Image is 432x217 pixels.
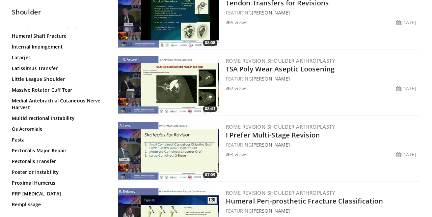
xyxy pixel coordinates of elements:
a: Posterior Instability [12,169,103,176]
div: FEATURING [226,141,419,148]
a: Rome Revision Shoulder Arthroplasty [226,189,335,196]
div: FEATURING [226,207,419,214]
img: a3fe917b-418f-4b37-ad2e-b0d12482d850.300x170_q85_crop-smart_upscale.jpg [118,122,219,180]
a: Humeral Shaft Fracture [12,33,103,39]
a: Little League Shoulder [12,76,103,83]
li: [DATE] [396,151,416,158]
div: FEATURING [226,75,419,82]
a: [PERSON_NAME] [252,208,290,214]
a: Multidirectional Instability [12,115,103,122]
a: Os Acromiale [12,126,103,132]
li: [DATE] [396,19,416,26]
span: 08:41 [203,106,217,112]
a: Rome Revision Shoulder Arthroplasty [226,123,335,130]
a: 08:41 [118,56,219,114]
span: 08:08 [203,40,217,46]
li: [DATE] [396,85,416,92]
a: Internal Impingement [12,43,103,50]
a: TSA Poly Wear Aseptic Loosening [226,64,334,73]
a: PRP [MEDICAL_DATA] [12,190,103,197]
li: 2 views [226,85,247,92]
a: [PERSON_NAME] [252,142,290,148]
a: Massive Rotator Cuff Tear [12,87,103,93]
a: Medial Antebrachial Cutaneous Nerve Harvest [12,97,103,111]
a: Proximal Humerus [12,180,103,186]
a: Humeral Peri-prosthetic Fracture Classification [226,196,383,206]
li: 6 views [226,19,247,26]
div: FEATURING [226,9,419,16]
a: Pasta [12,136,103,143]
a: [PERSON_NAME] [252,9,290,16]
a: 07:09 [118,122,219,180]
a: Rome Revision Shoulder Arthroplasty [226,57,335,64]
li: 3 views [226,151,247,158]
a: Pectoralis Major Repair [12,147,103,154]
a: Pectoralis Transfer [12,158,103,165]
span: 07:09 [203,172,217,178]
img: b9682281-d191-4971-8e2c-52cd21f8feaa.300x170_q85_crop-smart_upscale.jpg [118,56,219,114]
a: [PERSON_NAME] [252,75,290,82]
h2: Shoulder [12,8,106,17]
a: I Prefer Multi-Stage Revision [226,130,320,139]
a: Remplissage [12,201,103,208]
a: Latarjet [12,54,103,61]
a: Latissimus Transfer [12,65,103,72]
